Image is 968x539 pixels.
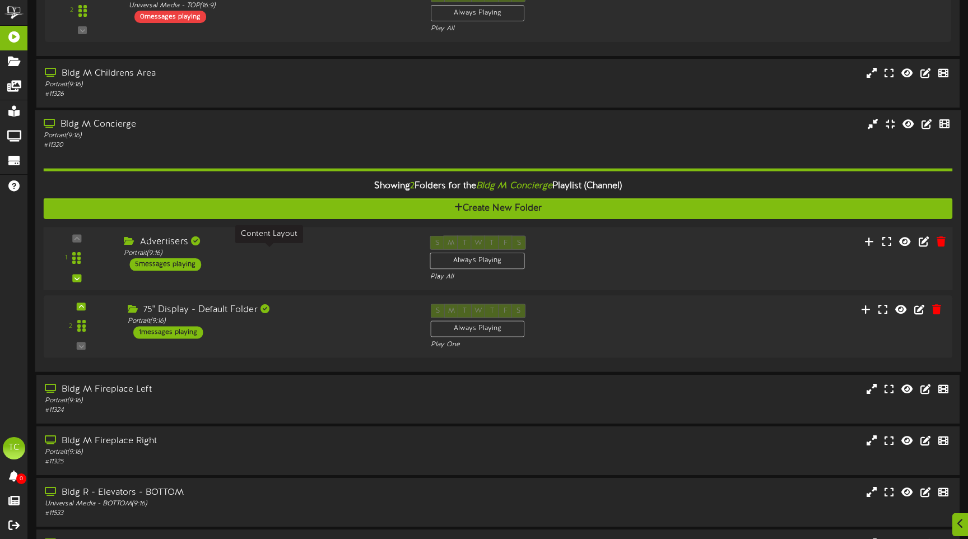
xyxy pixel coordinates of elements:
[476,181,552,191] i: Bldg M Concierge
[44,132,413,141] div: Portrait ( 9:16 )
[124,249,413,258] div: Portrait ( 9:16 )
[45,90,413,99] div: # 11326
[45,406,413,415] div: # 11324
[129,258,201,271] div: 5 messages playing
[133,327,203,339] div: 1 messages playing
[45,509,413,518] div: # 11533
[16,473,26,484] span: 0
[45,499,413,509] div: Universal Media - BOTTOM ( 9:16 )
[45,435,413,448] div: Bldg M Fireplace Right
[128,304,414,317] div: 75" Display - Default Folder
[44,141,413,151] div: # 11320
[410,181,415,191] span: 2
[431,24,641,34] div: Play All
[431,5,524,21] div: Always Playing
[45,448,413,457] div: Portrait ( 9:16 )
[45,396,413,406] div: Portrait ( 9:16 )
[45,383,413,396] div: Bldg M Fireplace Left
[430,253,525,269] div: Always Playing
[44,198,953,219] button: Create New Folder
[128,317,414,327] div: Portrait ( 9:16 )
[44,119,413,132] div: Bldg M Concierge
[124,236,413,249] div: Advertisers
[431,340,641,350] div: Play One
[430,272,643,282] div: Play All
[134,11,206,23] div: 0 messages playing
[45,80,413,90] div: Portrait ( 9:16 )
[45,486,413,499] div: Bldg R - Elevators - BOTTOM
[3,437,25,459] div: TC
[45,67,413,80] div: Bldg M Childrens Area
[129,1,414,11] div: Universal Media - TOP ( 16:9 )
[45,457,413,467] div: # 11325
[431,321,525,337] div: Always Playing
[35,174,961,198] div: Showing Folders for the Playlist (Channel)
